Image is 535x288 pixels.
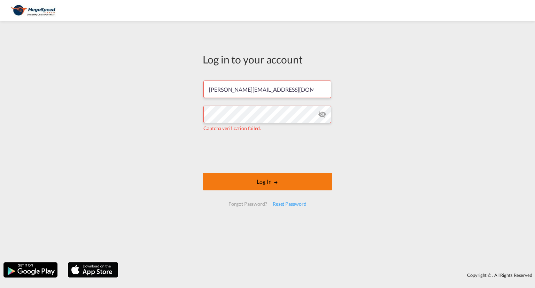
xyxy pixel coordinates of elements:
[215,139,320,166] iframe: reCAPTCHA
[122,269,535,281] div: Copyright © . All Rights Reserved
[203,52,332,67] div: Log in to your account
[270,198,309,210] div: Reset Password
[203,81,331,98] input: Enter email/phone number
[318,110,326,119] md-icon: icon-eye-off
[67,262,119,278] img: apple.png
[203,173,332,190] button: LOGIN
[226,198,270,210] div: Forgot Password?
[203,125,261,131] span: Captcha verification failed.
[10,3,57,18] img: ad002ba0aea611eda5429768204679d3.JPG
[3,262,58,278] img: google.png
